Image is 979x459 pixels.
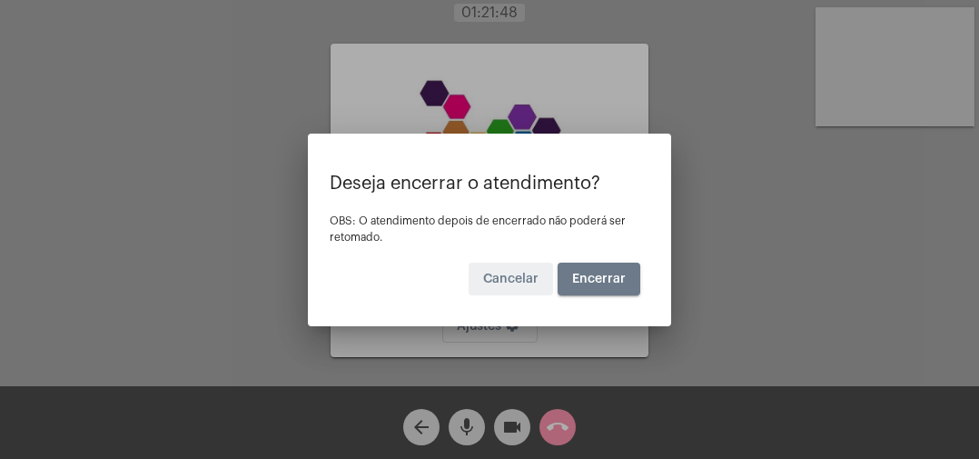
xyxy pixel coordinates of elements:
p: Deseja encerrar o atendimento? [330,174,649,194]
span: Cancelar [483,273,539,285]
span: OBS: O atendimento depois de encerrado não poderá ser retomado. [330,215,626,243]
button: Cancelar [469,263,553,295]
span: Encerrar [572,273,626,285]
button: Encerrar [558,263,640,295]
